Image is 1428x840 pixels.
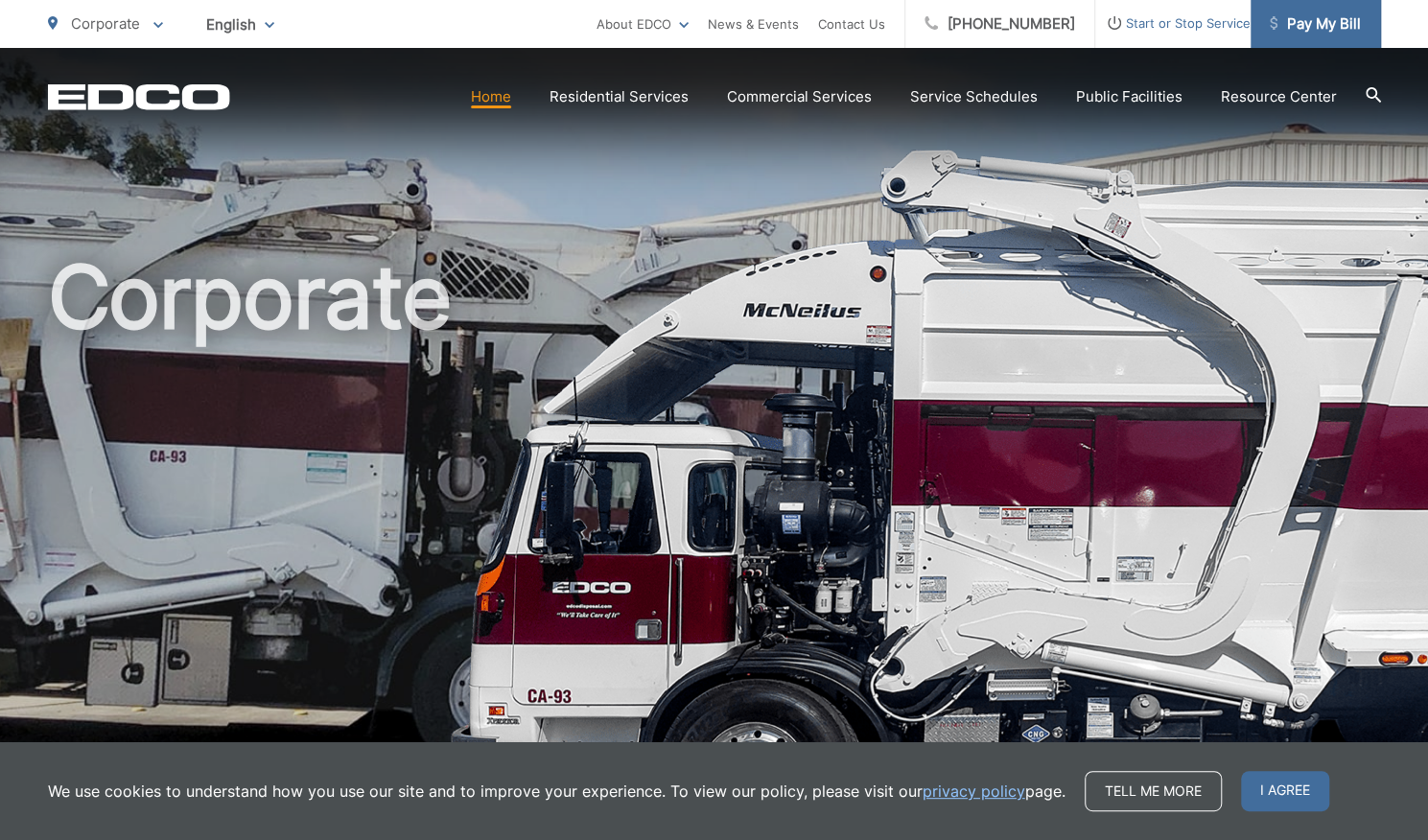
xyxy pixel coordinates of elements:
a: News & Events [708,12,799,35]
span: Corporate [71,14,140,33]
a: Public Facilities [1076,85,1182,108]
a: Contact Us [818,12,885,35]
p: We use cookies to understand how you use our site and to improve your experience. To view our pol... [48,780,1065,803]
a: Tell me more [1085,771,1222,811]
a: Service Schedules [910,85,1038,108]
span: I agree [1241,771,1329,811]
span: Pay My Bill [1270,12,1361,35]
span: English [192,8,289,41]
a: Resource Center [1221,85,1337,108]
a: About EDCO [597,12,689,35]
a: Commercial Services [727,85,872,108]
a: EDCD logo. Return to the homepage. [48,83,230,110]
a: Home [471,85,511,108]
a: privacy policy [923,780,1025,803]
a: Residential Services [550,85,689,108]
